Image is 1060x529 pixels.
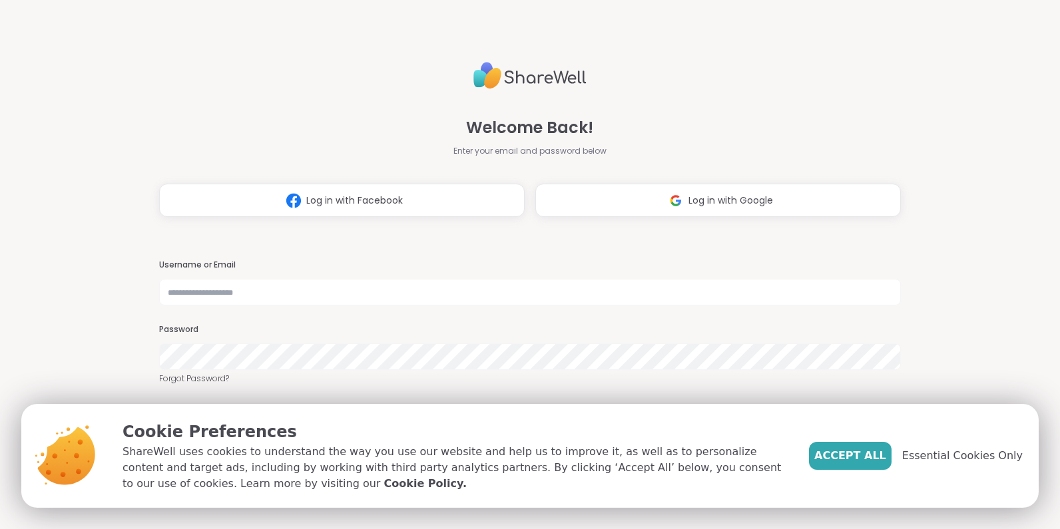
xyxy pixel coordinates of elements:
button: Log in with Google [535,184,901,217]
button: Log in with Facebook [159,184,525,217]
h3: Username or Email [159,260,901,271]
p: Cookie Preferences [123,420,788,444]
span: Log in with Facebook [306,194,403,208]
h3: Password [159,324,901,335]
span: Welcome Back! [466,116,593,140]
img: ShareWell Logomark [281,188,306,213]
span: Accept All [814,448,886,464]
p: ShareWell uses cookies to understand the way you use our website and help us to improve it, as we... [123,444,788,492]
img: ShareWell Logo [473,57,587,94]
img: ShareWell Logomark [663,188,688,213]
span: Log in with Google [688,194,773,208]
a: Forgot Password? [159,373,901,385]
button: Accept All [809,442,892,470]
a: Cookie Policy. [384,476,467,492]
span: Enter your email and password below [453,145,607,157]
span: Essential Cookies Only [902,448,1023,464]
